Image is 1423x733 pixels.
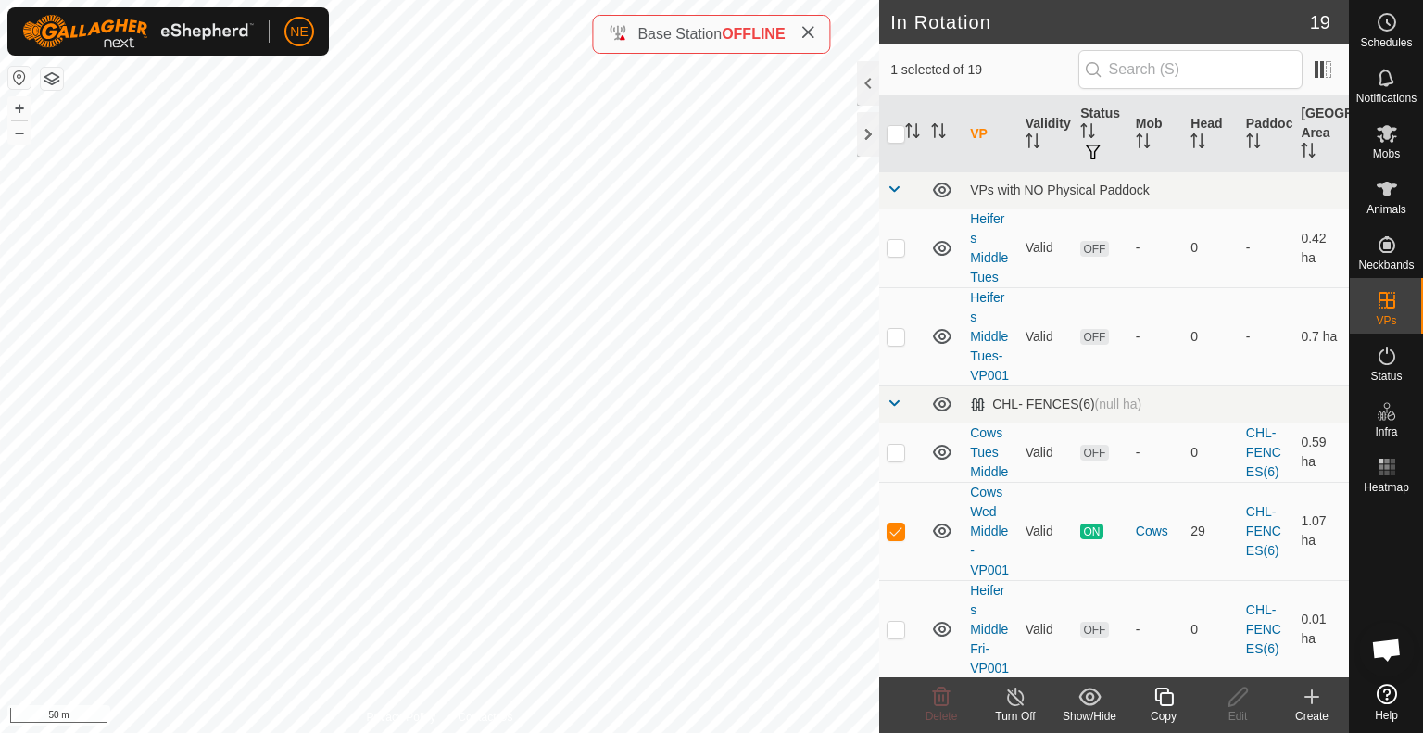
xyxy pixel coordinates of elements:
[1239,96,1294,172] th: Paddock
[1080,622,1108,638] span: OFF
[1375,710,1398,721] span: Help
[1275,708,1349,725] div: Create
[1293,580,1349,678] td: 0.01 ha
[1018,423,1074,482] td: Valid
[8,121,31,144] button: –
[1239,287,1294,385] td: -
[1364,482,1409,493] span: Heatmap
[970,425,1008,479] a: Cows Tues Middle
[458,709,512,726] a: Contact Us
[367,709,436,726] a: Privacy Policy
[1136,327,1177,347] div: -
[1376,315,1396,326] span: VPs
[1246,602,1281,656] a: CHL- FENCES(6)
[1073,96,1128,172] th: Status
[1080,445,1108,461] span: OFF
[970,397,1141,412] div: CHL- FENCES(6)
[1018,209,1074,287] td: Valid
[1018,96,1074,172] th: Validity
[970,211,1008,284] a: Heifers Middle Tues
[1246,136,1261,151] p-sorticon: Activate to sort
[722,26,785,42] span: OFFLINE
[290,22,308,42] span: NE
[1246,425,1281,479] a: CHL- FENCES(6)
[22,15,254,48] img: Gallagher Logo
[1136,443,1177,462] div: -
[1018,580,1074,678] td: Valid
[905,126,920,141] p-sorticon: Activate to sort
[1080,126,1095,141] p-sorticon: Activate to sort
[970,183,1341,197] div: VPs with NO Physical Paddock
[1183,287,1239,385] td: 0
[1018,287,1074,385] td: Valid
[931,126,946,141] p-sorticon: Activate to sort
[637,26,722,42] span: Base Station
[8,67,31,89] button: Reset Map
[1136,136,1151,151] p-sorticon: Activate to sort
[1026,136,1040,151] p-sorticon: Activate to sort
[1310,8,1330,36] span: 19
[1128,96,1184,172] th: Mob
[1370,371,1402,382] span: Status
[963,96,1018,172] th: VP
[1246,504,1281,558] a: CHL- FENCES(6)
[1136,620,1177,639] div: -
[1239,209,1294,287] td: -
[1366,204,1406,215] span: Animals
[1358,259,1414,271] span: Neckbands
[970,583,1009,676] a: Heifers Middle Fri-VP001
[890,60,1077,80] span: 1 selected of 19
[1190,136,1205,151] p-sorticon: Activate to sort
[1078,50,1303,89] input: Search (S)
[1183,482,1239,580] td: 29
[1127,708,1201,725] div: Copy
[1356,93,1417,104] span: Notifications
[978,708,1052,725] div: Turn Off
[1293,482,1349,580] td: 1.07 ha
[970,290,1009,383] a: Heifers Middle Tues-VP001
[41,68,63,90] button: Map Layers
[1183,423,1239,482] td: 0
[1301,145,1316,160] p-sorticon: Activate to sort
[1080,241,1108,257] span: OFF
[1293,96,1349,172] th: [GEOGRAPHIC_DATA] Area
[1360,37,1412,48] span: Schedules
[1201,708,1275,725] div: Edit
[970,485,1009,577] a: Cows Wed Middle-VP001
[1293,209,1349,287] td: 0.42 ha
[1052,708,1127,725] div: Show/Hide
[1183,580,1239,678] td: 0
[1080,329,1108,345] span: OFF
[1375,426,1397,437] span: Infra
[1136,238,1177,258] div: -
[1095,397,1142,411] span: (null ha)
[1359,622,1415,677] div: Open chat
[1018,482,1074,580] td: Valid
[1183,209,1239,287] td: 0
[1350,676,1423,728] a: Help
[1080,524,1102,539] span: ON
[1293,287,1349,385] td: 0.7 ha
[1293,423,1349,482] td: 0.59 ha
[1373,148,1400,159] span: Mobs
[8,97,31,120] button: +
[926,710,958,723] span: Delete
[1183,96,1239,172] th: Head
[890,11,1310,33] h2: In Rotation
[1136,522,1177,541] div: Cows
